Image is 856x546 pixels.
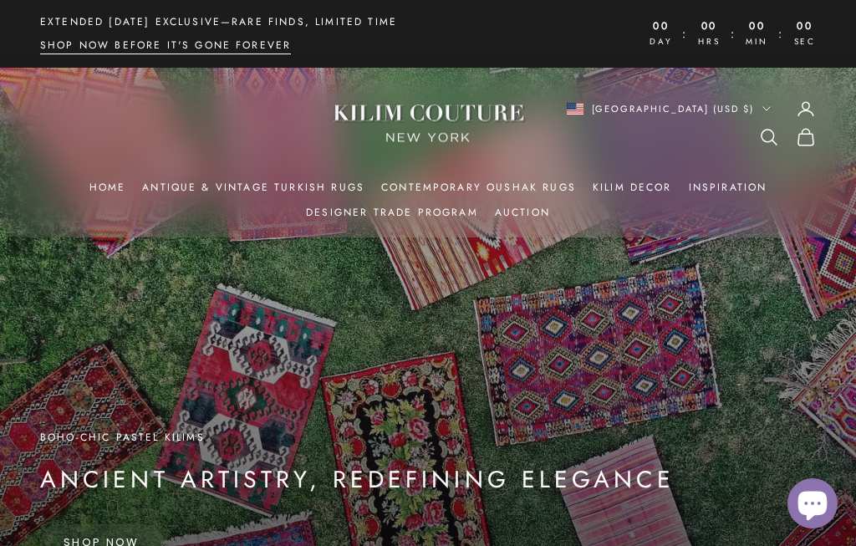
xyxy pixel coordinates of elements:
[142,179,364,196] a: Antique & Vintage Turkish Rugs
[495,204,550,221] a: Auction
[689,179,767,196] a: Inspiration
[698,18,720,35] countdown-timer-flip: 00
[593,179,672,196] summary: Kilim Decor
[778,24,784,43] span: :
[731,24,736,43] span: :
[650,18,672,35] countdown-timer-flip: 00
[566,99,816,147] nav: Secondary navigation
[794,35,816,49] span: Sec
[650,35,672,49] span: Day
[40,429,675,446] p: Boho-Chic Pastel Kilims
[381,179,576,196] a: Contemporary Oushak Rugs
[794,18,816,35] countdown-timer-flip: 00
[567,103,583,115] img: United States
[40,13,397,30] p: Extended [DATE] Exclusive—Rare Finds, Limited Time
[40,37,291,54] a: Shop Now Before It's Gone Forever
[592,101,755,116] span: [GEOGRAPHIC_DATA] (USD $)
[567,101,772,116] button: Change country or currency
[698,35,720,49] span: Hrs
[40,179,816,222] nav: Primary navigation
[89,179,126,196] a: Home
[746,18,767,35] countdown-timer-flip: 00
[782,478,843,533] inbox-online-store-chat: Shopify online store chat
[682,24,688,43] span: :
[40,462,675,498] p: Ancient Artistry, Redefining Elegance
[650,13,816,54] countdown-timer: This offer expires on September 7, 2025 at 11:59 pm
[746,35,767,49] span: Min
[306,204,478,221] a: Designer Trade Program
